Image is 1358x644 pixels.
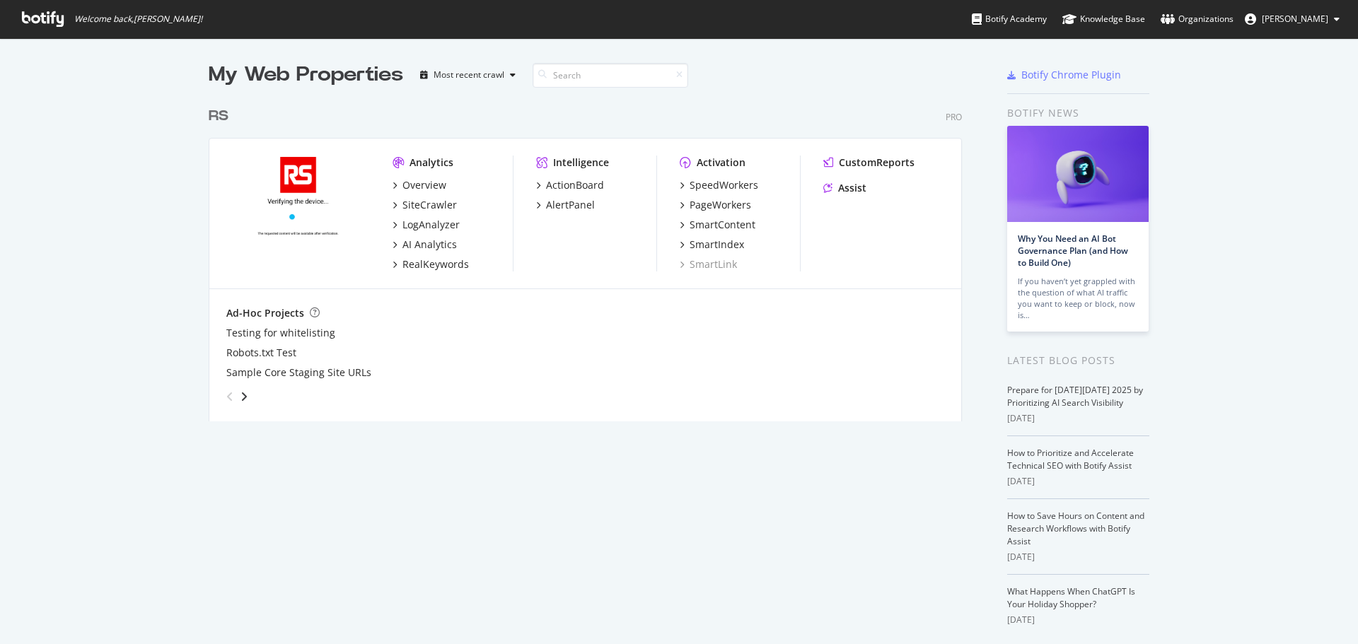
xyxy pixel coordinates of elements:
div: Organizations [1161,12,1234,26]
div: Ad-Hoc Projects [226,306,304,320]
div: AI Analytics [402,238,457,252]
div: SmartContent [690,218,755,232]
div: Activation [697,156,745,170]
div: If you haven’t yet grappled with the question of what AI traffic you want to keep or block, now is… [1018,276,1138,321]
img: Why You Need an AI Bot Governance Plan (and How to Build One) [1007,126,1149,222]
a: ActionBoard [536,178,604,192]
a: SmartIndex [680,238,744,252]
a: Prepare for [DATE][DATE] 2025 by Prioritizing AI Search Visibility [1007,384,1143,409]
div: angle-left [221,385,239,408]
div: SiteCrawler [402,198,457,212]
div: My Web Properties [209,61,403,89]
a: Testing for whitelisting [226,326,335,340]
div: LogAnalyzer [402,218,460,232]
div: Assist [838,181,866,195]
div: angle-right [239,390,249,404]
div: [DATE] [1007,551,1149,563]
button: Most recent crawl [414,64,521,86]
a: SmartContent [680,218,755,232]
div: ActionBoard [546,178,604,192]
a: Robots.txt Test [226,346,296,360]
div: Botify Chrome Plugin [1021,68,1121,82]
div: [DATE] [1007,412,1149,425]
a: SpeedWorkers [680,178,758,192]
a: AI Analytics [393,238,457,252]
div: CustomReports [839,156,915,170]
div: [DATE] [1007,475,1149,488]
div: Botify Academy [972,12,1047,26]
a: SmartLink [680,257,737,271]
a: How to Prioritize and Accelerate Technical SEO with Botify Assist [1007,447,1134,472]
span: Welcome back, [PERSON_NAME] ! [74,13,202,25]
a: How to Save Hours on Content and Research Workflows with Botify Assist [1007,510,1144,547]
input: Search [533,63,688,88]
div: Most recent crawl [434,71,504,79]
div: [DATE] [1007,614,1149,626]
div: Knowledge Base [1062,12,1145,26]
a: Sample Core Staging Site URLs [226,365,371,380]
div: SpeedWorkers [690,178,758,192]
span: Amber Reis [1262,13,1328,25]
div: grid [209,89,973,421]
div: SmartIndex [690,238,744,252]
div: Overview [402,178,446,192]
a: LogAnalyzer [393,218,460,232]
button: [PERSON_NAME] [1234,8,1351,30]
div: RealKeywords [402,257,469,271]
a: Why You Need an AI Bot Governance Plan (and How to Build One) [1018,233,1128,269]
div: PageWorkers [690,198,751,212]
a: Botify Chrome Plugin [1007,68,1121,82]
div: Latest Blog Posts [1007,353,1149,368]
a: Assist [823,181,866,195]
a: AlertPanel [536,198,595,212]
a: SiteCrawler [393,198,457,212]
div: Pro [946,111,962,123]
a: PageWorkers [680,198,751,212]
a: CustomReports [823,156,915,170]
a: Overview [393,178,446,192]
div: AlertPanel [546,198,595,212]
div: Intelligence [553,156,609,170]
a: RS [209,106,234,127]
a: What Happens When ChatGPT Is Your Holiday Shopper? [1007,585,1135,610]
a: RealKeywords [393,257,469,271]
div: RS [209,106,228,127]
div: Botify news [1007,105,1149,121]
div: Analytics [410,156,453,170]
img: www.alliedelec.com [226,156,370,270]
